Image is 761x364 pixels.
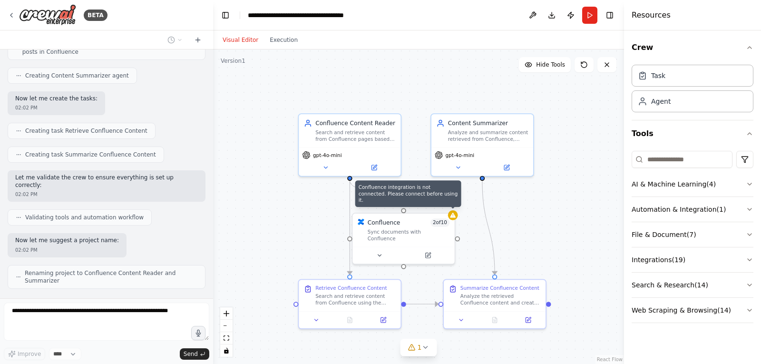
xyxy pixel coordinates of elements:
[632,197,753,222] button: Automation & Integration(1)
[332,315,368,325] button: No output available
[298,113,402,177] div: Confluence Content ReaderSearch and retrieve content from Confluence pages based on {search_query...
[220,320,233,332] button: zoom out
[632,10,671,21] h4: Resources
[448,119,528,127] div: Content Summarizer
[632,172,753,197] button: AI & Machine Learning(4)
[632,298,753,323] button: Web Scraping & Browsing(14)
[632,273,753,297] button: Search & Research(14)
[84,10,107,21] div: BETA
[369,315,398,325] button: Open in side panel
[15,246,119,254] div: 02:02 PM
[406,300,439,308] g: Edge from a2acf9be-2520-4b86-9fd1-bd074f15553b to 7900d7de-495d-4597-8416-6bd1497aee5d
[368,228,449,242] div: Sync documents with Confluence
[190,34,205,46] button: Start a new chat
[25,269,197,285] span: Renaming project to Confluence Content Reader and Summarizer
[651,71,665,80] div: Task
[651,97,671,106] div: Agent
[536,61,565,69] span: Hide Tools
[315,129,396,142] div: Search and retrieve content from Confluence pages based on {search_query} or {page_title}, extrac...
[430,113,534,177] div: Content SummarizerAnalyze and summarize content retrieved from Confluence, creating concise and c...
[597,357,623,362] a: React Flow attribution
[191,326,205,340] button: Click to speak your automation idea
[219,9,232,22] button: Hide left sidebar
[25,151,156,158] span: Creating task Summarize Confluence Content
[460,285,539,292] div: Summarize Confluence Content
[632,120,753,147] button: Tools
[220,344,233,357] button: toggle interactivity
[18,350,41,358] span: Improve
[632,247,753,272] button: Integrations(19)
[514,315,542,325] button: Open in side panel
[15,237,119,245] p: Now let me suggest a project name:
[351,163,397,173] button: Open in side panel
[346,181,354,275] g: Edge from 017913d8-5bfe-4c4c-9e0b-6571bab5cae0 to a2acf9be-2520-4b86-9fd1-bd074f15553b
[632,34,753,61] button: Crew
[430,218,449,226] span: Number of enabled actions
[217,34,264,46] button: Visual Editor
[352,213,456,265] div: Confluence integration is not connected. Please connect before using it.ConfluenceConfluence2of10...
[483,163,530,173] button: Open in side panel
[400,339,437,356] button: 1
[264,34,303,46] button: Execution
[220,332,233,344] button: fit view
[448,129,528,142] div: Analyze and summarize content retrieved from Confluence, creating concise and comprehensive summa...
[519,57,571,72] button: Hide Tools
[4,348,45,360] button: Improve
[25,214,144,221] span: Validating tools and automation workflow
[220,307,233,320] button: zoom in
[404,250,451,260] button: Open in side panel
[15,104,98,111] div: 02:02 PM
[25,72,129,79] span: Creating Content Summarizer agent
[25,127,147,135] span: Creating task Retrieve Confluence Content
[603,9,616,22] button: Hide right sidebar
[313,152,342,158] span: gpt-4o-mini
[355,180,461,207] div: Confluence integration is not connected. Please connect before using it.
[315,293,396,306] div: Search and retrieve content from Confluence using the search query: {search_query}. If specific p...
[418,343,422,352] span: 1
[15,191,198,198] div: 02:02 PM
[298,279,402,329] div: Retrieve Confluence ContentSearch and retrieve content from Confluence using the search query: {s...
[164,34,186,46] button: Switch to previous chat
[460,293,541,306] div: Analyze the retrieved Confluence content and create comprehensive summaries. Focus on extracting ...
[443,279,546,329] div: Summarize Confluence ContentAnalyze the retrieved Confluence content and create comprehensive sum...
[180,348,209,360] button: Send
[632,222,753,247] button: File & Document(7)
[632,147,753,331] div: Tools
[315,285,387,292] div: Retrieve Confluence Content
[368,218,400,226] div: Confluence
[19,4,76,26] img: Logo
[632,61,753,120] div: Crew
[184,350,198,358] span: Send
[477,315,512,325] button: No output available
[248,10,355,20] nav: breadcrumb
[315,119,396,127] div: Confluence Content Reader
[358,218,364,225] img: Confluence
[220,307,233,357] div: React Flow controls
[221,57,245,65] div: Version 1
[15,95,98,103] p: Now let me create the tasks:
[445,152,474,158] span: gpt-4o-mini
[478,181,499,275] g: Edge from f00ae639-faa5-442c-b9cf-34c33595ab8b to 7900d7de-495d-4597-8416-6bd1497aee5d
[15,174,198,189] p: Let me validate the crew to ensure everything is set up correctly:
